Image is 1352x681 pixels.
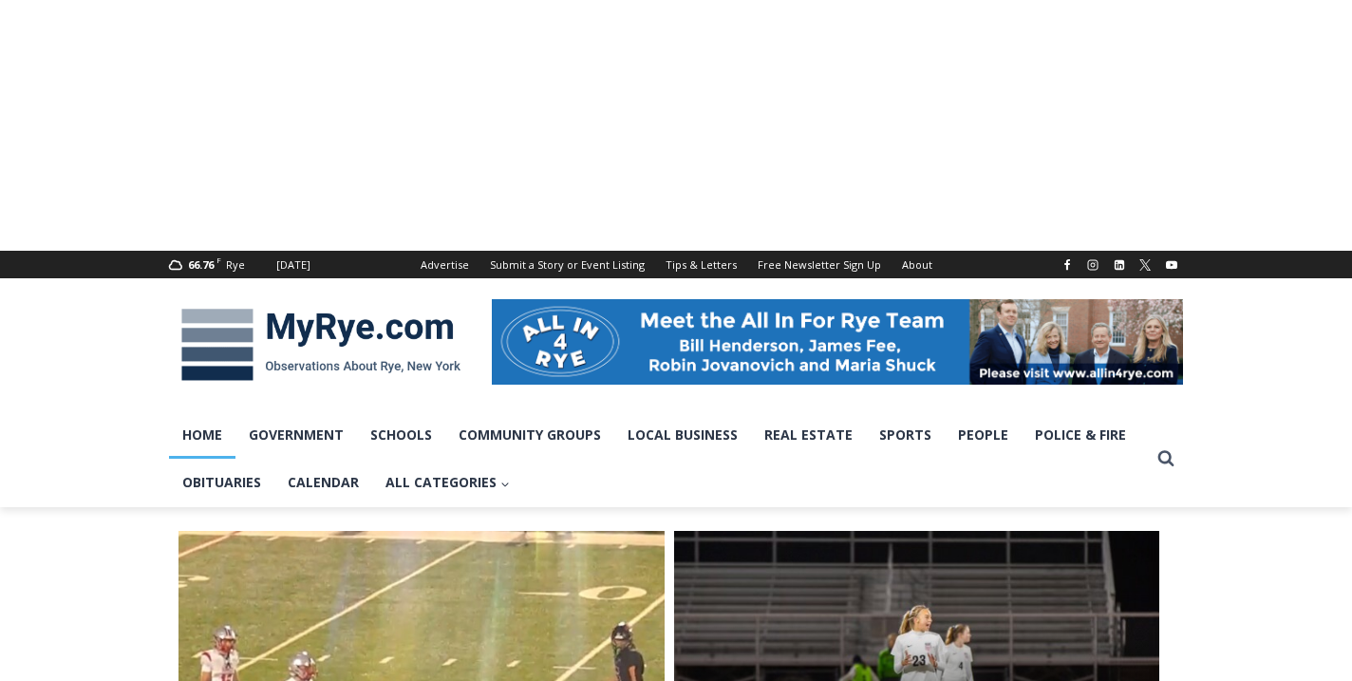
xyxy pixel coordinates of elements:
a: Submit a Story or Event Listing [479,251,655,278]
a: Advertise [410,251,479,278]
img: MyRye.com [169,295,473,394]
a: Obituaries [169,459,274,506]
a: Calendar [274,459,372,506]
div: [DATE] [276,256,310,274]
span: All Categories [385,472,510,493]
a: Community Groups [445,411,614,459]
a: About [892,251,943,278]
a: Sports [866,411,945,459]
a: All Categories [372,459,523,506]
a: Linkedin [1108,254,1131,276]
a: Facebook [1056,254,1079,276]
span: 66.76 [188,257,214,272]
a: Home [169,411,235,459]
a: Police & Fire [1022,411,1139,459]
a: YouTube [1160,254,1183,276]
a: X [1134,254,1156,276]
nav: Primary Navigation [169,411,1149,507]
nav: Secondary Navigation [410,251,943,278]
a: Schools [357,411,445,459]
a: Real Estate [751,411,866,459]
a: Free Newsletter Sign Up [747,251,892,278]
a: Tips & Letters [655,251,747,278]
button: View Search Form [1149,442,1183,476]
span: F [216,255,221,265]
img: All in for Rye [492,299,1183,385]
div: Rye [226,256,245,274]
a: People [945,411,1022,459]
a: Instagram [1081,254,1104,276]
a: Government [235,411,357,459]
a: Local Business [614,411,751,459]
